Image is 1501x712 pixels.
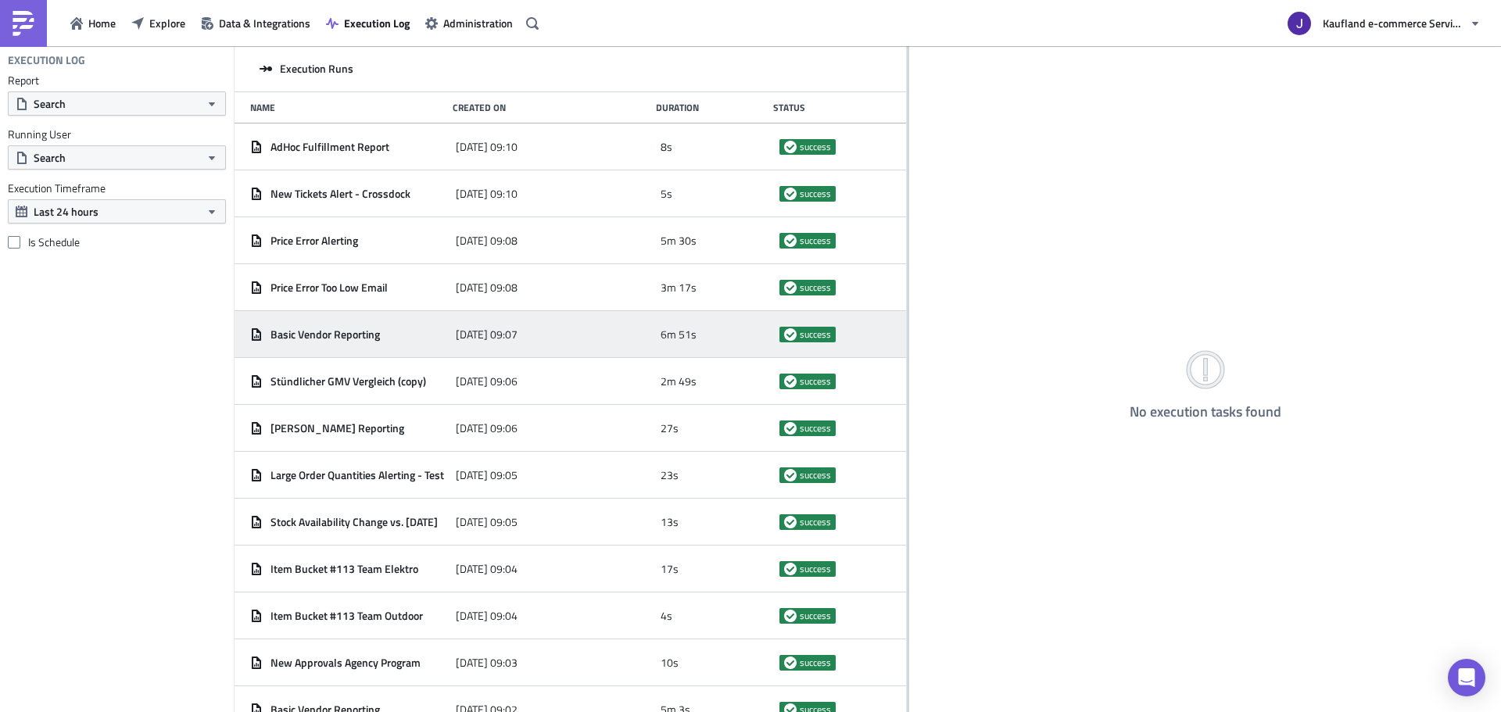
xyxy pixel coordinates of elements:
[8,91,226,116] button: Search
[270,656,421,670] span: New Approvals Agency Program
[784,141,797,153] span: success
[270,281,388,295] span: Price Error Too Low Email
[8,53,85,67] h4: Execution Log
[661,468,679,482] span: 23s
[270,327,380,342] span: Basic Vendor Reporting
[63,11,124,35] button: Home
[8,145,226,170] button: Search
[784,563,797,575] span: success
[784,375,797,388] span: success
[784,657,797,669] span: success
[800,375,831,388] span: success
[456,327,518,342] span: [DATE] 09:07
[270,562,418,576] span: Item Bucket #113 Team Elektro
[250,102,445,113] div: Name
[784,328,797,341] span: success
[417,11,521,35] button: Administration
[661,562,679,576] span: 17s
[344,15,410,31] span: Execution Log
[34,203,99,220] span: Last 24 hours
[784,281,797,294] span: success
[1286,10,1313,37] img: Avatar
[456,468,518,482] span: [DATE] 09:05
[661,374,697,388] span: 2m 49s
[456,234,518,248] span: [DATE] 09:08
[270,374,426,388] span: Stündlicher GMV Vergleich (copy)
[8,127,226,141] label: Running User
[800,516,831,528] span: success
[661,421,679,435] span: 27s
[800,281,831,294] span: success
[1448,659,1485,696] div: Open Intercom Messenger
[800,188,831,200] span: success
[456,562,518,576] span: [DATE] 09:04
[11,11,36,36] img: PushMetrics
[784,516,797,528] span: success
[661,140,672,154] span: 8s
[800,141,831,153] span: success
[456,374,518,388] span: [DATE] 09:06
[661,281,697,295] span: 3m 17s
[456,140,518,154] span: [DATE] 09:10
[1323,15,1463,31] span: Kaufland e-commerce Services GmbH & Co. KG
[270,515,438,529] span: Stock Availability Change vs. [DATE]
[1278,6,1489,41] button: Kaufland e-commerce Services GmbH & Co. KG
[656,102,765,113] div: Duration
[1130,404,1281,420] h4: No execution tasks found
[193,11,318,35] button: Data & Integrations
[784,422,797,435] span: success
[784,610,797,622] span: success
[800,234,831,247] span: success
[34,149,66,166] span: Search
[800,328,831,341] span: success
[456,515,518,529] span: [DATE] 09:05
[270,140,389,154] span: AdHoc Fulfillment Report
[456,281,518,295] span: [DATE] 09:08
[773,102,883,113] div: Status
[34,95,66,112] span: Search
[280,62,353,76] span: Execution Runs
[661,327,697,342] span: 6m 51s
[456,656,518,670] span: [DATE] 09:03
[800,657,831,669] span: success
[88,15,116,31] span: Home
[8,199,226,224] button: Last 24 hours
[784,188,797,200] span: success
[456,421,518,435] span: [DATE] 09:06
[661,609,672,623] span: 4s
[443,15,513,31] span: Administration
[800,469,831,481] span: success
[124,11,193,35] button: Explore
[149,15,185,31] span: Explore
[800,422,831,435] span: success
[661,234,697,248] span: 5m 30s
[661,187,672,201] span: 5s
[270,468,444,482] span: Large Order Quantities Alerting - Test
[8,181,226,195] label: Execution Timeframe
[8,235,226,249] label: Is Schedule
[318,11,417,35] button: Execution Log
[219,15,310,31] span: Data & Integrations
[784,234,797,247] span: success
[8,73,226,88] label: Report
[800,563,831,575] span: success
[784,469,797,481] span: success
[661,656,679,670] span: 10s
[270,187,410,201] span: New Tickets Alert - Crossdock
[800,610,831,622] span: success
[270,609,423,623] span: Item Bucket #113 Team Outdoor
[661,515,679,529] span: 13s
[456,609,518,623] span: [DATE] 09:04
[270,234,358,248] span: Price Error Alerting
[456,187,518,201] span: [DATE] 09:10
[453,102,647,113] div: Created On
[270,421,404,435] span: [PERSON_NAME] Reporting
